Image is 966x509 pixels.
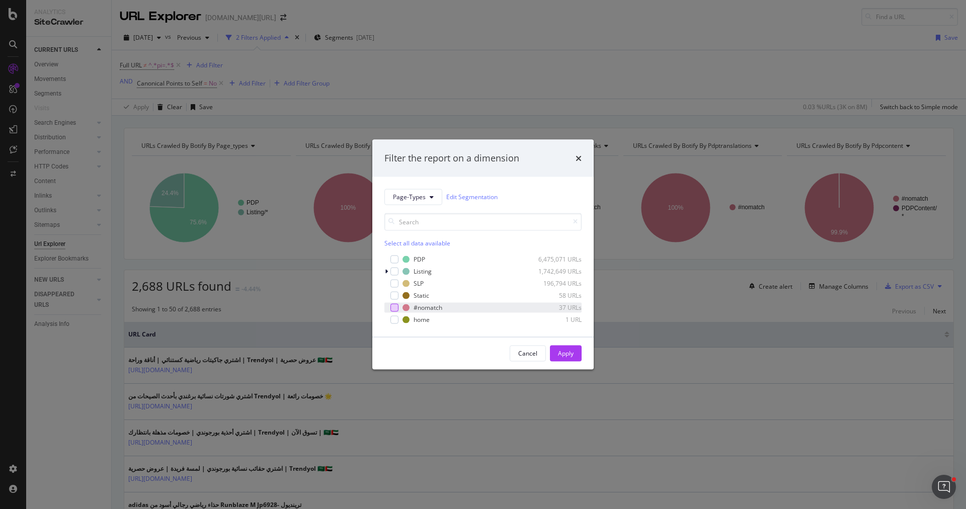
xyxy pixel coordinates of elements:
button: Apply [550,345,582,361]
div: times [576,152,582,165]
div: 37 URLs [532,303,582,312]
div: 58 URLs [532,291,582,300]
input: Search [384,213,582,230]
span: Page-Types [393,193,426,201]
iframe: Intercom live chat [932,475,956,499]
button: Page-Types [384,189,442,205]
div: 1 URL [532,315,582,324]
a: Edit Segmentation [446,192,498,202]
div: Select all data available [384,238,582,247]
div: Listing [414,267,432,276]
div: home [414,315,430,324]
div: #nomatch [414,303,442,312]
div: Filter the report on a dimension [384,152,519,165]
div: Cancel [518,349,537,358]
div: SLP [414,279,424,288]
div: 1,742,649 URLs [532,267,582,276]
div: 196,794 URLs [532,279,582,288]
div: 6,475,071 URLs [532,255,582,264]
div: modal [372,140,594,370]
div: Static [414,291,429,300]
button: Cancel [510,345,546,361]
div: Apply [558,349,574,358]
div: PDP [414,255,425,264]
